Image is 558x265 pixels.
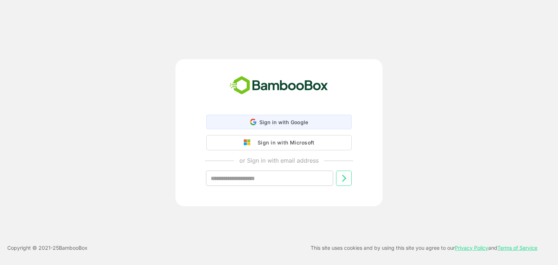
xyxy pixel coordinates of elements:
button: Sign in with Microsoft [206,135,352,150]
div: Sign in with Microsoft [254,138,314,147]
div: Sign in with Google [206,115,352,129]
a: Privacy Policy [455,245,488,251]
p: or Sign in with email address [239,156,319,165]
span: Sign in with Google [259,119,308,125]
a: Terms of Service [497,245,537,251]
p: Copyright © 2021- 25 BambooBox [7,244,88,252]
p: This site uses cookies and by using this site you agree to our and [311,244,537,252]
img: google [244,139,254,146]
img: bamboobox [226,74,332,98]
